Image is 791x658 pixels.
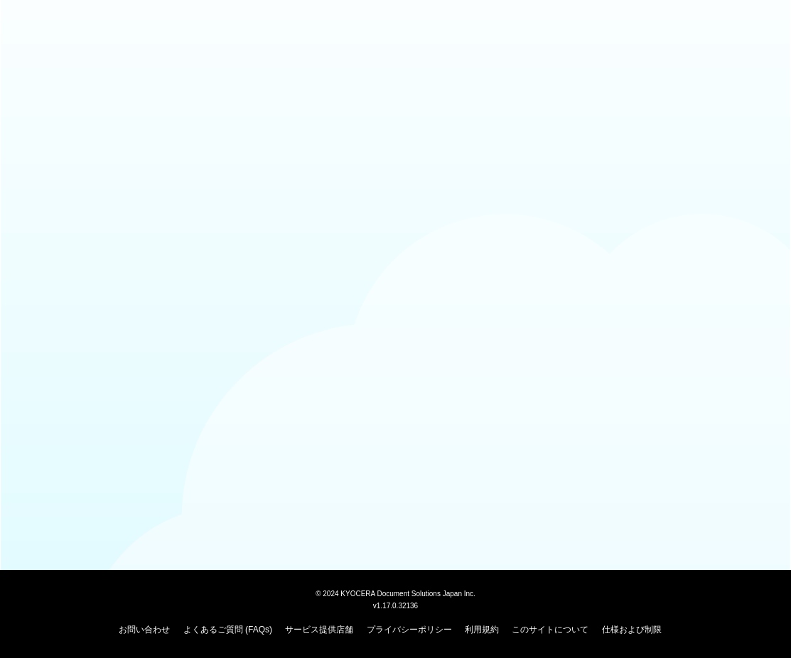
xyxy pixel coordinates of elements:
[119,625,170,635] a: お問い合わせ
[316,588,475,598] span: © 2024 KYOCERA Document Solutions Japan Inc.
[183,625,272,635] a: よくあるご質問 (FAQs)
[465,625,499,635] a: 利用規約
[602,625,662,635] a: 仕様および制限
[512,625,588,635] a: このサイトについて
[373,601,418,610] span: v1.17.0.32136
[367,625,452,635] a: プライバシーポリシー
[285,625,353,635] a: サービス提供店舗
